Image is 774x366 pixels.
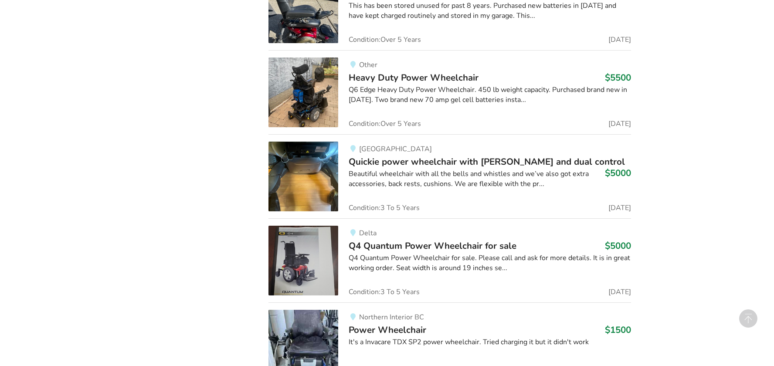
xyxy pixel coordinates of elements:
a: mobility-heavy duty power wheelchairOtherHeavy Duty Power Wheelchair$5500Q6 Edge Heavy Duty Power... [268,50,631,134]
h3: $5000 [605,240,631,251]
a: mobility-q4 quantum power wheelchair for saleDeltaQ4 Quantum Power Wheelchair for sale$5000Q4 Qua... [268,218,631,302]
span: [DATE] [608,36,631,43]
span: [DATE] [608,204,631,211]
div: Q6 Edge Heavy Duty Power Wheelchair. 450 lb weight capacity. Purchased brand new in [DATE]. Two b... [349,85,631,105]
div: Q4 Quantum Power Wheelchair for sale. Please call and ask for more details. It is in great workin... [349,253,631,273]
img: mobility-q4 quantum power wheelchair for sale [268,226,338,295]
img: mobility-heavy duty power wheelchair [268,58,338,127]
div: This has been stored unused for past 8 years. Purchased new batteries in [DATE] and have kept cha... [349,1,631,21]
h3: $1500 [605,324,631,335]
span: [DATE] [608,120,631,127]
span: Other [359,60,377,70]
a: mobility-quickie power wheelchair with roho cushion and dual control[GEOGRAPHIC_DATA]Quickie powe... [268,134,631,218]
span: Northern Interior BC [359,312,424,322]
span: [GEOGRAPHIC_DATA] [359,144,432,154]
span: Heavy Duty Power Wheelchair [349,71,479,84]
div: Beautiful wheelchair with all the bells and whistles and we’ve also got extra accessories, back r... [349,169,631,189]
div: It's a Invacare TDX SP2 power wheelchair. Tried charging it but it didn't work [349,337,631,347]
span: Condition: Over 5 Years [349,120,421,127]
span: Condition: 3 To 5 Years [349,288,420,295]
h3: $5000 [605,167,631,179]
img: mobility-quickie power wheelchair with roho cushion and dual control [268,142,338,211]
span: Delta [359,228,377,238]
span: Quickie power wheelchair with [PERSON_NAME] and dual control [349,156,625,168]
h3: $5500 [605,72,631,83]
span: Q4 Quantum Power Wheelchair for sale [349,240,516,252]
span: Power Wheelchair [349,324,426,336]
span: Condition: Over 5 Years [349,36,421,43]
span: Condition: 3 To 5 Years [349,204,420,211]
span: [DATE] [608,288,631,295]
